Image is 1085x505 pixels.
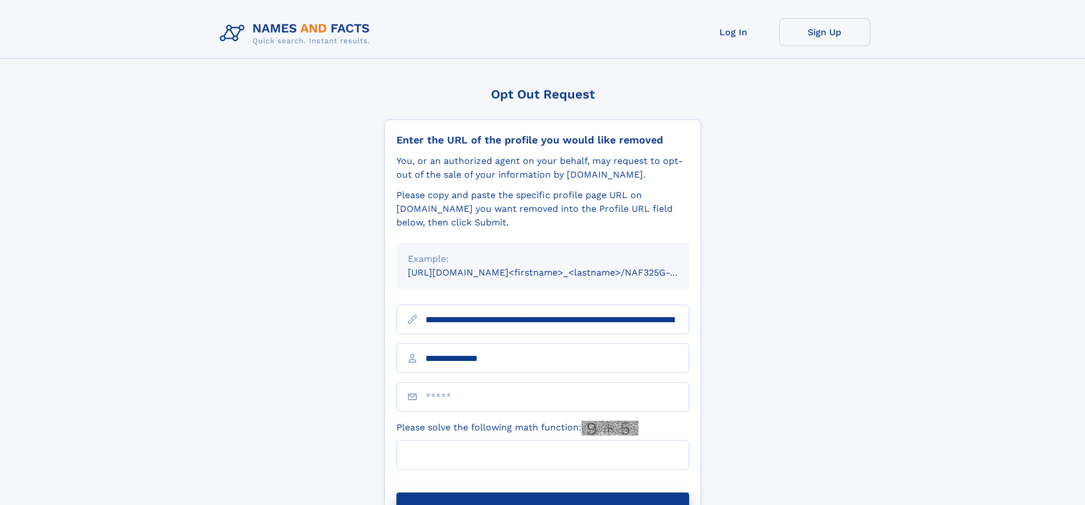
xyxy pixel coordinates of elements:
small: [URL][DOMAIN_NAME]<firstname>_<lastname>/NAF325G-xxxxxxxx [408,267,711,278]
div: Example: [408,252,678,266]
a: Sign Up [779,18,870,46]
div: Please copy and paste the specific profile page URL on [DOMAIN_NAME] you want removed into the Pr... [396,188,689,229]
div: Enter the URL of the profile you would like removed [396,134,689,146]
img: Logo Names and Facts [215,18,379,49]
div: You, or an authorized agent on your behalf, may request to opt-out of the sale of your informatio... [396,154,689,182]
label: Please solve the following math function: [396,421,638,436]
a: Log In [688,18,779,46]
div: Opt Out Request [384,87,701,101]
